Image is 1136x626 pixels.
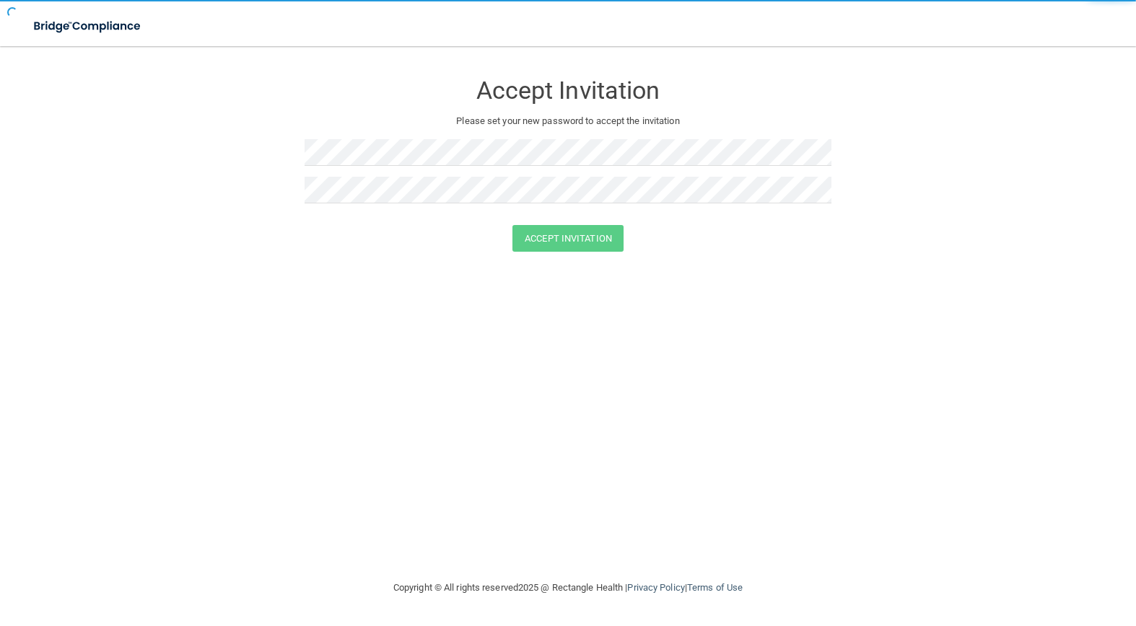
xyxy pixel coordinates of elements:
img: bridge_compliance_login_screen.278c3ca4.svg [22,12,154,41]
a: Terms of Use [687,582,743,593]
h3: Accept Invitation [305,77,831,104]
a: Privacy Policy [627,582,684,593]
p: Please set your new password to accept the invitation [315,113,821,130]
div: Copyright © All rights reserved 2025 @ Rectangle Health | | [305,565,831,611]
button: Accept Invitation [512,225,624,252]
